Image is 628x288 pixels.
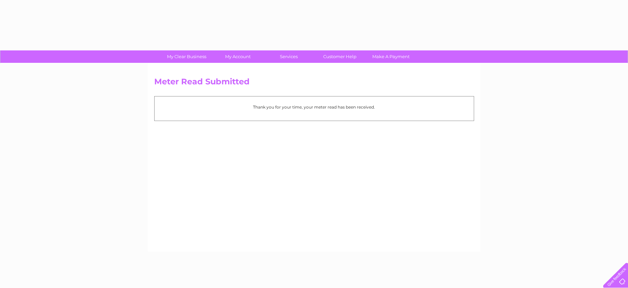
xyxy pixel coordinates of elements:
[158,104,470,110] p: Thank you for your time, your meter read has been received.
[261,50,317,63] a: Services
[363,50,419,63] a: Make A Payment
[159,50,214,63] a: My Clear Business
[312,50,368,63] a: Customer Help
[210,50,265,63] a: My Account
[154,77,474,90] h2: Meter Read Submitted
